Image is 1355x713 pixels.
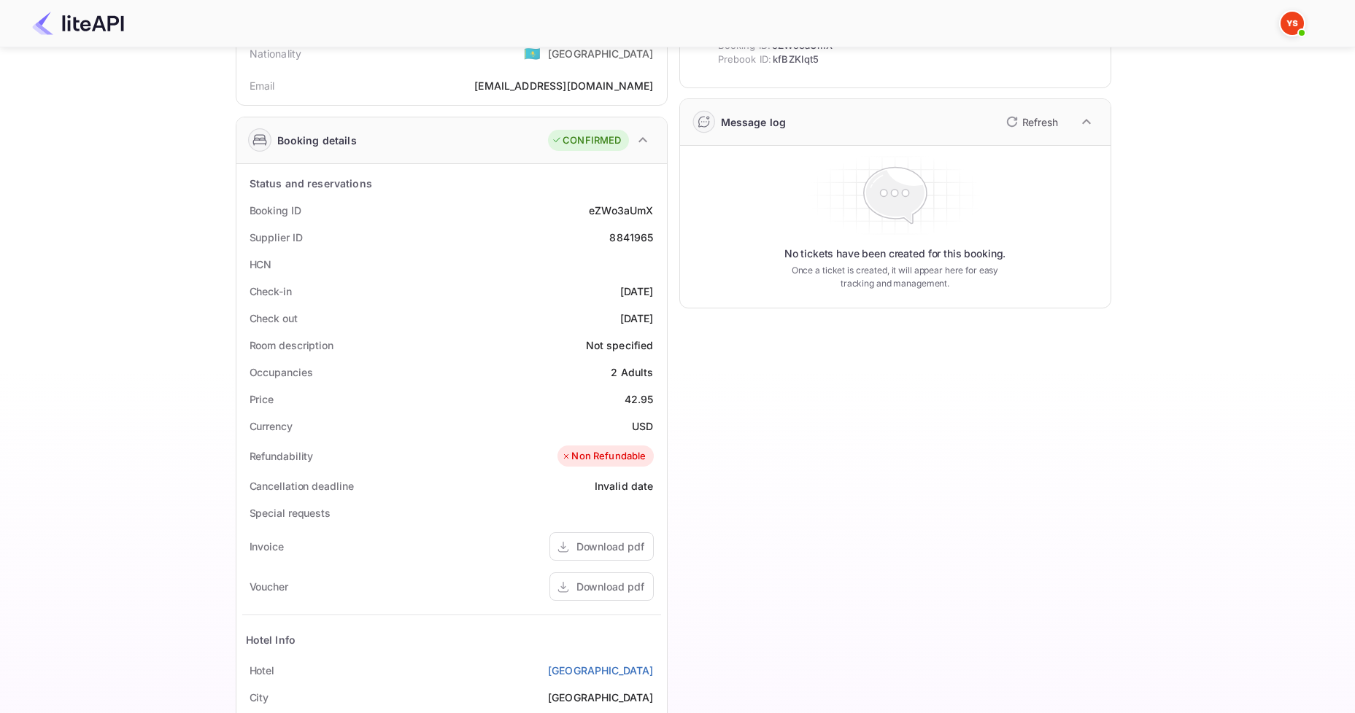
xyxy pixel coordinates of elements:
div: Email [250,78,275,93]
div: Not specified [586,338,654,353]
div: Invalid date [595,478,654,494]
a: [GEOGRAPHIC_DATA] [548,663,654,678]
div: Check-in [250,284,292,299]
div: Booking ID [250,203,301,218]
div: Non Refundable [561,449,646,464]
div: 8841965 [609,230,653,245]
div: [GEOGRAPHIC_DATA] [548,690,654,705]
img: Yandex Support [1281,12,1304,35]
div: Room description [250,338,333,353]
div: Download pdf [576,539,644,554]
button: Refresh [997,110,1064,133]
p: No tickets have been created for this booking. [784,246,1006,261]
div: Message log [721,114,787,130]
div: Price [250,391,274,407]
div: Booking details [277,133,357,148]
div: City [250,690,269,705]
div: [DATE] [620,311,654,326]
div: HCN [250,257,272,272]
div: [DATE] [620,284,654,299]
div: [EMAIL_ADDRESS][DOMAIN_NAME] [474,78,653,93]
div: Nationality [250,46,302,61]
div: Check out [250,311,298,326]
div: Voucher [250,579,288,594]
div: CONFIRMED [552,133,621,148]
div: Occupancies [250,365,313,380]
div: Hotel [250,663,275,678]
p: Refresh [1022,114,1058,130]
div: [GEOGRAPHIC_DATA] [548,46,654,61]
div: Special requests [250,505,331,521]
p: Once a ticket is created, it will appear here for easy tracking and management. [780,264,1011,290]
div: Hotel Info [246,632,296,647]
div: eZWo3aUmX [589,203,653,218]
div: Cancellation deadline [250,478,354,494]
div: Status and reservations [250,176,372,191]
div: Currency [250,418,293,434]
div: Supplier ID [250,230,303,245]
div: USD [632,418,653,434]
span: Prebook ID: [718,52,772,67]
div: Download pdf [576,579,644,594]
img: LiteAPI Logo [32,12,124,35]
div: Invoice [250,539,284,554]
span: kfBZKIqt5 [773,52,819,67]
div: 2 Adults [611,365,653,380]
div: 42.95 [625,391,654,407]
div: Refundability [250,448,314,464]
span: United States [524,40,541,66]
